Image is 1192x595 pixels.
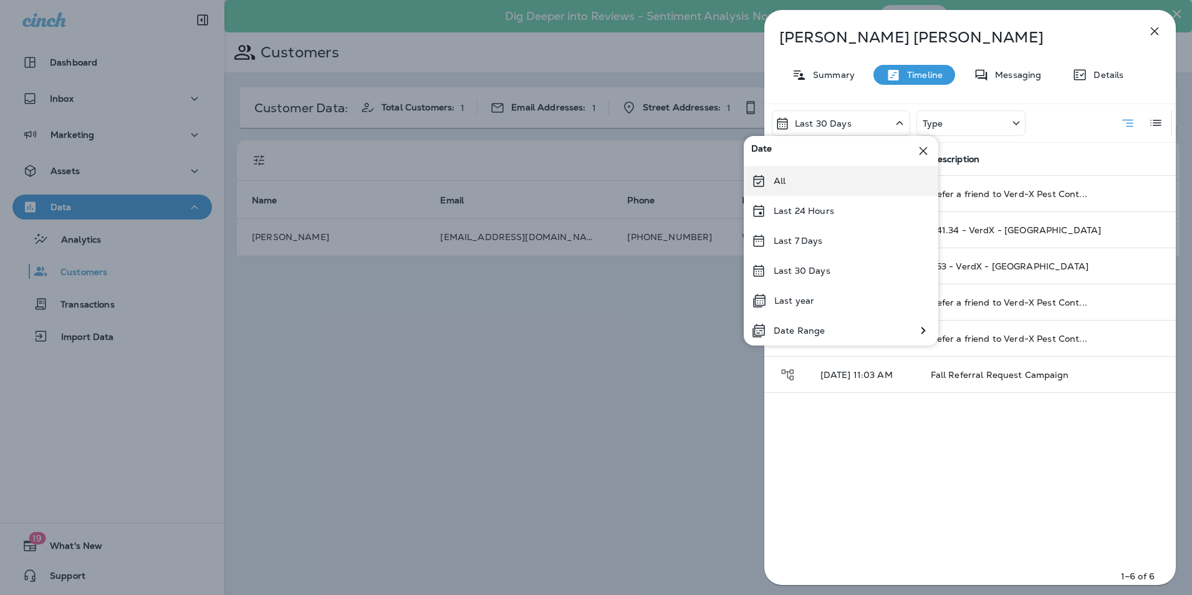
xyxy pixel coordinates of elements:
[751,143,772,158] span: Date
[931,261,1089,272] span: $53 - VerdX - [GEOGRAPHIC_DATA]
[901,70,943,80] p: Timeline
[774,236,823,246] p: Last 7 Days
[931,297,1087,308] span: Refer a friend to Verd-X Pest Cont...
[1087,70,1123,80] p: Details
[774,326,825,336] p: Date Range
[931,188,1087,200] span: Refer a friend to Verd-X Pest Cont...
[931,369,1069,380] span: Fall Referral Request Campaign
[774,296,814,306] p: Last year
[807,70,855,80] p: Summary
[795,119,852,128] p: Last 30 Days
[923,119,943,128] p: Type
[774,206,834,216] p: Last 24 Hours
[989,70,1041,80] p: Messaging
[1121,570,1155,583] p: 1–6 of 6
[774,266,830,276] p: Last 30 Days
[931,225,1102,236] span: $41.34 - VerdX - [GEOGRAPHIC_DATA]
[780,368,795,379] span: Journey
[820,370,911,380] p: [DATE] 11:03 AM
[1115,110,1140,136] button: Summary View
[931,333,1087,344] span: Refer a friend to Verd-X Pest Cont...
[931,154,980,165] span: Description
[774,176,786,186] p: All
[779,29,1120,46] p: [PERSON_NAME] [PERSON_NAME]
[1143,110,1168,135] button: Log View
